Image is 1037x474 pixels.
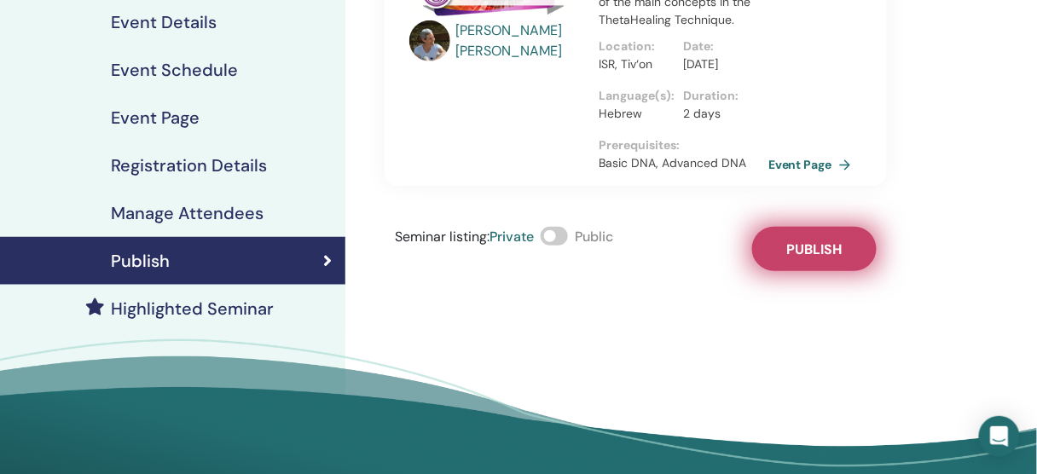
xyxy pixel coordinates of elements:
p: Basic DNA, Advanced DNA [600,154,768,172]
p: ISR, Tiv‘on [600,55,674,73]
p: Duration : [684,87,758,105]
p: [DATE] [684,55,758,73]
p: Language(s) : [600,87,674,105]
h4: Highlighted Seminar [111,298,274,319]
div: Open Intercom Messenger [979,416,1020,457]
h4: Event Page [111,107,200,128]
span: Private [490,228,534,246]
a: [PERSON_NAME] [PERSON_NAME] [455,20,582,61]
h4: Publish [111,251,170,271]
h4: Event Schedule [111,60,238,80]
a: Event Page [768,152,858,177]
p: Date : [684,38,758,55]
h4: Registration Details [111,155,267,176]
span: Seminar listing : [395,228,490,246]
p: Prerequisites : [600,136,768,154]
span: Public [575,228,613,246]
button: Publish [752,227,877,271]
p: Hebrew [600,105,674,123]
span: Publish [786,240,842,258]
h4: Manage Attendees [111,203,264,223]
p: 2 days [684,105,758,123]
img: default.jpg [409,20,450,61]
h4: Event Details [111,12,217,32]
p: Location : [600,38,674,55]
